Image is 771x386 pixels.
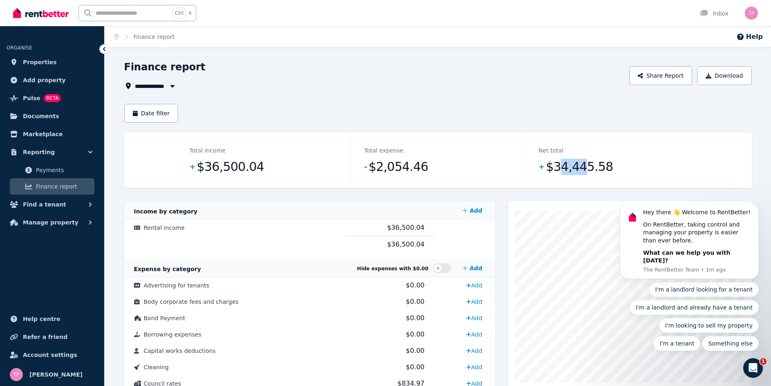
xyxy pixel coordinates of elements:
a: Properties [7,54,98,70]
iframe: Intercom notifications message [608,204,771,356]
button: Date filter [124,104,179,123]
span: $36,500.04 [387,240,425,248]
span: $0.00 [406,363,425,371]
dt: Net total [539,146,563,155]
a: Add [463,295,485,308]
span: Marketplace [23,129,63,139]
span: $0.00 [406,281,425,289]
span: Manage property [23,218,78,227]
a: Marketplace [7,126,98,142]
span: Income by category [134,208,198,215]
img: RentBetter [13,7,69,19]
img: Profile image for The RentBetter Team [18,7,31,20]
span: Add property [23,75,66,85]
a: Add [463,344,485,357]
span: Find a tenant [23,200,66,209]
img: Tijana Popovic [745,7,758,20]
span: $2,054.46 [369,159,428,175]
span: Capital works deductions [144,348,216,354]
span: + [539,161,544,173]
a: Add [459,260,485,276]
img: Tijana Popovic [10,368,23,381]
a: Account settings [7,347,98,363]
span: Help centre [23,314,60,324]
dt: Total income [190,146,226,155]
a: Finance report [10,178,94,195]
span: Rental income [144,224,185,231]
span: $34,445.58 [546,159,613,175]
span: - [364,161,367,173]
a: Add [463,361,485,374]
button: Share Report [629,66,692,85]
button: Quick reply: I'm a landlord and already have a tenant [22,96,151,111]
span: $0.00 [406,298,425,305]
a: Add [463,312,485,325]
b: What can we help you with [DATE]? [36,45,123,60]
span: $0.00 [406,330,425,338]
iframe: Intercom live chat [743,358,763,378]
span: $0.00 [406,347,425,355]
a: Add [459,202,485,219]
a: Add property [7,72,98,88]
button: Help [736,32,763,42]
a: Payments [10,162,94,178]
span: $36,500.04 [197,159,264,175]
span: Account settings [23,350,77,360]
button: Quick reply: I'm a tenant [46,132,93,147]
button: Reporting [7,144,98,160]
div: Message content [36,4,145,61]
span: Expense by category [134,266,201,272]
a: Add [463,328,485,341]
span: $0.00 [406,314,425,322]
nav: Breadcrumb [105,26,184,47]
span: Ctrl [173,8,185,18]
span: Body corporate fees and charges [144,298,239,305]
a: PulseBETA [7,90,98,106]
div: On RentBetter, taking control and managing your property is easier than ever before. [36,17,145,41]
span: Pulse [23,93,40,103]
a: Add [463,279,485,292]
span: BETA [44,94,61,102]
span: 1 [760,358,767,365]
a: Documents [7,108,98,124]
span: $36,500.04 [387,224,425,231]
a: Refer a friend [7,329,98,345]
div: Quick reply options [12,78,151,147]
button: Find a tenant [7,196,98,213]
span: ORGANISE [7,45,32,51]
span: + [190,161,195,173]
dt: Total expense [364,146,403,155]
button: Download [697,66,752,85]
button: Quick reply: I'm looking to sell my property [51,114,151,129]
span: Documents [23,111,59,121]
span: Advertising for tenants [144,282,210,289]
span: Hide expenses with $0.00 [357,266,428,272]
p: Message from The RentBetter Team, sent 1m ago [36,62,145,70]
button: Quick reply: I'm a landlord looking for a tenant [42,78,152,93]
span: Finance report [36,182,91,191]
span: Bond Payment [144,315,185,321]
span: Borrowing expenses [144,331,201,338]
span: [PERSON_NAME] [29,370,83,379]
div: Hey there 👋 Welcome to RentBetter! [36,4,145,13]
div: Inbox [700,9,729,18]
span: Reporting [23,147,55,157]
span: Refer a friend [23,332,67,342]
span: Properties [23,57,57,67]
h1: Finance report [124,61,206,74]
span: k [189,10,192,16]
span: Payments [36,165,91,175]
a: Finance report [134,34,175,40]
button: Manage property [7,214,98,231]
span: Cleaning [144,364,169,370]
a: Help centre [7,311,98,327]
button: Quick reply: Something else [94,132,151,147]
